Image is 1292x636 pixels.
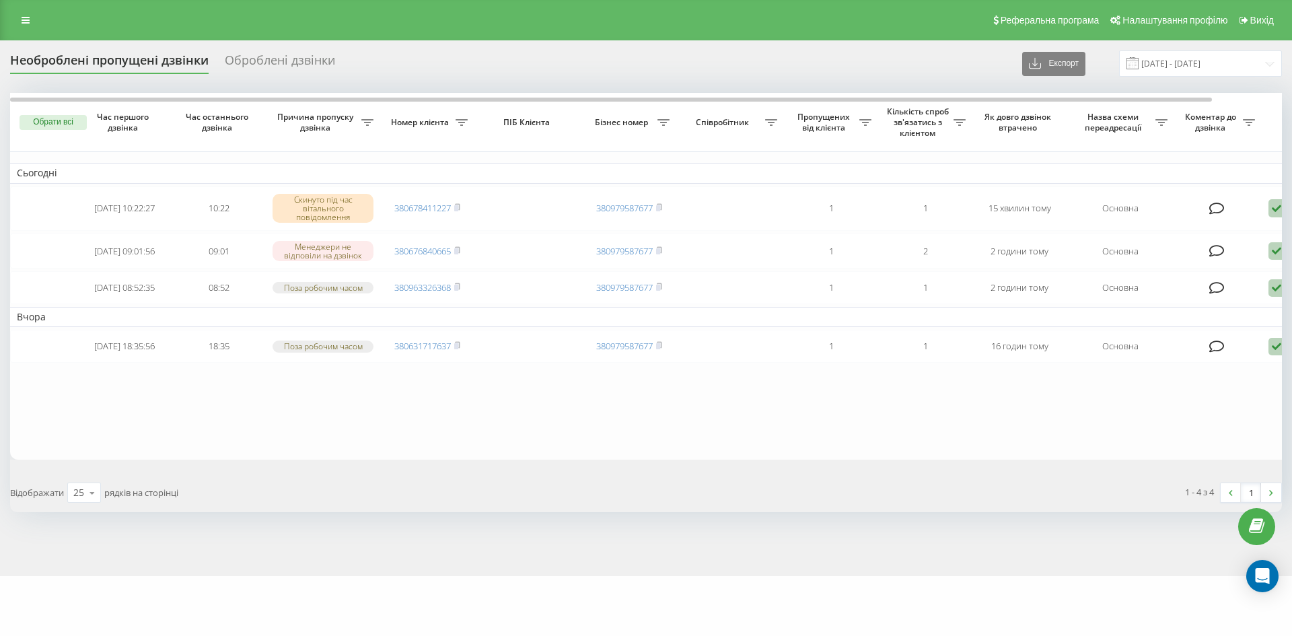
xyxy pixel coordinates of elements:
[1181,112,1243,133] span: Коментар до дзвінка
[596,245,653,257] a: 380979587677
[1073,112,1155,133] span: Назва схеми переадресації
[972,186,1067,231] td: 15 хвилин тому
[784,271,878,304] td: 1
[182,112,255,133] span: Час останнього дзвінка
[172,186,266,231] td: 10:22
[273,241,373,261] div: Менеджери не відповіли на дзвінок
[394,245,451,257] a: 380676840665
[20,115,87,130] button: Обрати всі
[972,234,1067,269] td: 2 години тому
[878,330,972,363] td: 1
[1067,330,1174,363] td: Основна
[77,271,172,304] td: [DATE] 08:52:35
[1185,485,1214,499] div: 1 - 4 з 4
[1067,186,1174,231] td: Основна
[596,340,653,352] a: 380979587677
[73,486,84,499] div: 25
[273,112,361,133] span: Причина пропуску дзвінка
[589,117,657,128] span: Бізнес номер
[791,112,859,133] span: Пропущених від клієнта
[1250,15,1274,26] span: Вихід
[972,271,1067,304] td: 2 години тому
[878,271,972,304] td: 1
[983,112,1056,133] span: Як довго дзвінок втрачено
[394,281,451,293] a: 380963326368
[972,330,1067,363] td: 16 годин тому
[885,106,954,138] span: Кількість спроб зв'язатись з клієнтом
[1067,234,1174,269] td: Основна
[88,112,161,133] span: Час першого дзвінка
[878,234,972,269] td: 2
[1241,483,1261,502] a: 1
[784,330,878,363] td: 1
[77,330,172,363] td: [DATE] 18:35:56
[273,282,373,293] div: Поза робочим часом
[104,487,178,499] span: рядків на сторінці
[77,234,172,269] td: [DATE] 09:01:56
[172,271,266,304] td: 08:52
[1067,271,1174,304] td: Основна
[387,117,456,128] span: Номер клієнта
[394,340,451,352] a: 380631717637
[596,202,653,214] a: 380979587677
[394,202,451,214] a: 380678411227
[596,281,653,293] a: 380979587677
[77,186,172,231] td: [DATE] 10:22:27
[10,53,209,74] div: Необроблені пропущені дзвінки
[172,234,266,269] td: 09:01
[878,186,972,231] td: 1
[172,330,266,363] td: 18:35
[784,234,878,269] td: 1
[273,341,373,352] div: Поза робочим часом
[486,117,571,128] span: ПІБ Клієнта
[1001,15,1100,26] span: Реферальна програма
[10,487,64,499] span: Відображати
[225,53,335,74] div: Оброблені дзвінки
[273,194,373,223] div: Скинуто під час вітального повідомлення
[1122,15,1227,26] span: Налаштування профілю
[1022,52,1085,76] button: Експорт
[683,117,765,128] span: Співробітник
[1246,560,1279,592] div: Open Intercom Messenger
[784,186,878,231] td: 1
